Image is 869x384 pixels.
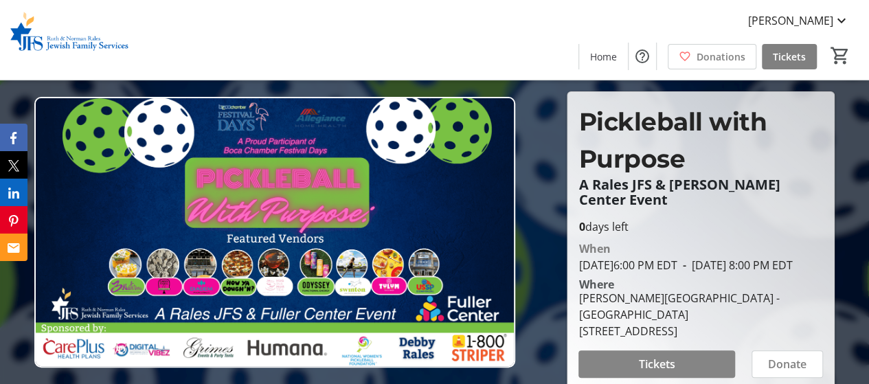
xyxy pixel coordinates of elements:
img: Ruth & Norman Rales Jewish Family Services's Logo [8,5,131,74]
span: Donations [697,49,745,64]
div: [PERSON_NAME][GEOGRAPHIC_DATA] - [GEOGRAPHIC_DATA] [578,290,823,323]
a: Home [579,44,628,69]
span: - [677,258,691,273]
span: [PERSON_NAME] [748,12,833,29]
div: When [578,240,610,257]
div: Where [578,279,613,290]
span: Tickets [639,356,675,372]
p: days left [578,218,823,235]
button: Donate [752,350,823,378]
span: [DATE] 8:00 PM EDT [677,258,792,273]
span: Home [590,49,617,64]
span: [DATE] 6:00 PM EDT [578,258,677,273]
span: Pickleball with Purpose [578,106,767,174]
p: A Rales JFS & [PERSON_NAME] Center Event [578,177,823,207]
img: Campaign CTA Media Photo [34,97,515,368]
button: Help [629,43,656,70]
button: Tickets [578,350,735,378]
span: Tickets [773,49,806,64]
a: Donations [668,44,756,69]
span: 0 [578,219,585,234]
span: Donate [768,356,806,372]
div: [STREET_ADDRESS] [578,323,823,339]
button: [PERSON_NAME] [737,10,861,32]
a: Tickets [762,44,817,69]
button: Cart [828,43,853,68]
